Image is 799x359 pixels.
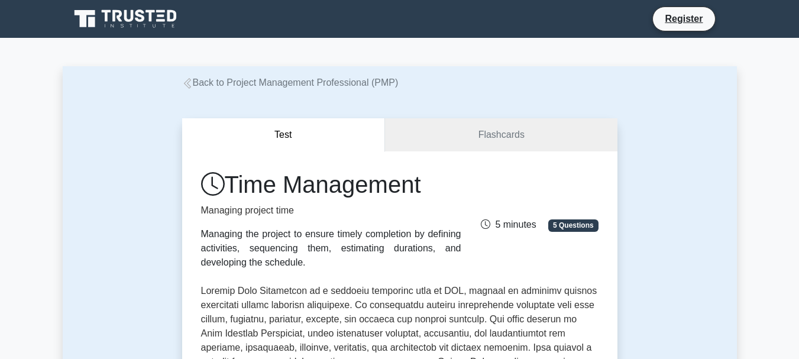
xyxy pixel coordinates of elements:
p: Managing project time [201,203,461,218]
h1: Time Management [201,170,461,199]
a: Back to Project Management Professional (PMP) [182,77,399,88]
span: 5 minutes [481,219,536,229]
span: 5 Questions [548,219,598,231]
a: Register [658,11,710,26]
a: Flashcards [385,118,617,152]
button: Test [182,118,386,152]
div: Managing the project to ensure timely completion by defining activities, sequencing them, estimat... [201,227,461,270]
